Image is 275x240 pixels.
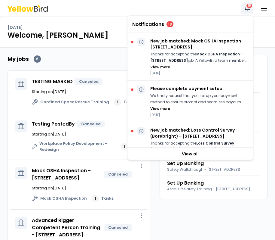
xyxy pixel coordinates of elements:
[241,2,253,14] button: 18
[150,51,243,63] strong: Mock OSHA Inspection - [STREET_ADDRESS]
[150,140,248,153] p: Thanks for accepting the job. A YellowBird team member will contact you within 2 business days wi...
[150,113,248,117] p: [DATE]
[114,98,121,106] div: 1
[167,21,173,27] div: 18
[127,33,253,81] div: New job matched: Mock OSHA Inspection - [STREET_ADDRESS]Thanks for accepting theMock OSHA Inspect...
[40,99,109,105] span: Confined Space Rescue Training
[121,143,142,150] a: 1Tasks
[32,120,75,127] a: Testing PostedBy
[150,38,248,50] p: New job matched: Mock OSHA Inspection - [STREET_ADDRESS]
[32,89,142,95] p: Starting on [DATE]
[104,171,132,178] div: Canceled
[150,106,170,111] button: View more
[8,55,29,63] h2: My jobs
[127,122,253,170] div: New job matched: Loss Control Survey (Borebright) - [STREET_ADDRESS]Thanks for accepting theLoss ...
[167,160,204,167] a: Set Up Banking
[127,81,253,122] div: Please complete payment setupWe kindly request that you set up your payment method to ensure prom...
[32,167,91,181] a: Mock OSHA Inspection - [STREET_ADDRESS]
[150,86,248,92] p: Please complete payment setup
[150,65,170,70] button: View more
[8,30,268,40] h1: Welcome, [PERSON_NAME]
[150,71,248,76] p: [DATE]
[32,131,142,137] p: Starting on [DATE]
[8,24,23,30] p: [DATE]
[104,224,132,231] div: Canceled
[34,55,41,63] div: 6
[40,195,87,201] span: Mock OSHA Inspection
[127,148,253,160] a: View all
[39,141,116,152] span: Workplace Policy Development - Redesign
[32,217,100,238] a: Advanced Rigger Competent Person Training - [STREET_ADDRESS]
[92,195,99,202] div: 1
[32,78,73,85] a: TESTING MARKED
[121,143,128,150] div: 1
[167,187,260,192] span: Aerial Lift Safety Training - [STREET_ADDRESS]
[75,78,102,85] div: Canceled
[150,51,248,64] p: Thanks for accepting the job. A YellowBird team member will contact you within 2 business days wi...
[77,121,105,127] div: Canceled
[150,93,248,105] p: We kindly request that you set up your payment method to ensure prompt and seamless payouts after...
[132,22,164,27] span: Notifications
[32,185,142,191] p: Starting on [DATE]
[167,167,260,172] span: Safety Walkthrough - [STREET_ADDRESS]
[246,3,253,8] div: 18
[114,98,136,106] a: 1Tasks
[92,195,114,202] a: 1Tasks
[167,179,204,187] a: Set Up Banking
[150,127,248,139] p: New job matched: Loss Control Survey (Borebright) - [STREET_ADDRESS]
